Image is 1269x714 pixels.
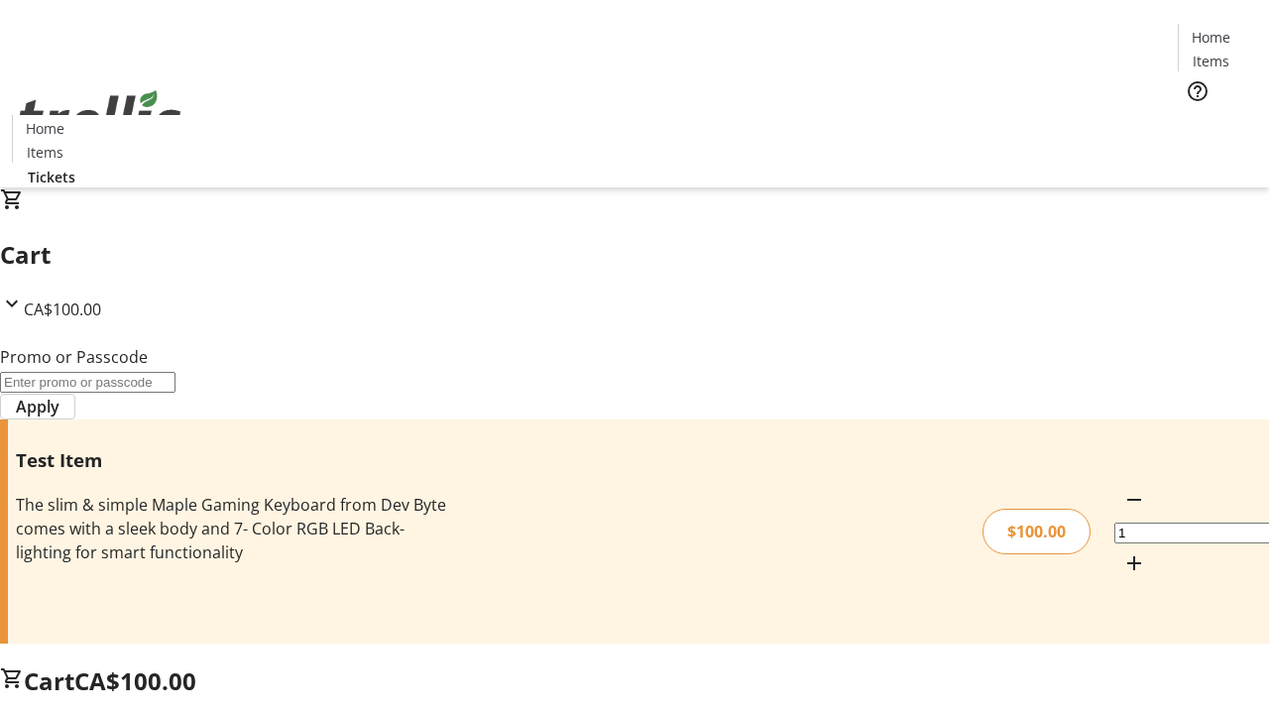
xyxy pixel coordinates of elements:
a: Tickets [1178,115,1257,136]
span: Apply [16,395,59,418]
a: Home [13,118,76,139]
a: Items [1179,51,1242,71]
span: Items [1193,51,1229,71]
div: $100.00 [982,509,1091,554]
span: CA$100.00 [24,298,101,320]
img: Orient E2E Organization hvzJzFsg5a's Logo [12,68,188,168]
button: Decrement by one [1114,480,1154,520]
span: Tickets [1194,115,1241,136]
button: Help [1178,71,1217,111]
span: Home [1192,27,1230,48]
button: Increment by one [1114,543,1154,583]
a: Items [13,142,76,163]
span: Home [26,118,64,139]
h3: Test Item [16,446,449,474]
a: Home [1179,27,1242,48]
span: Items [27,142,63,163]
div: The slim & simple Maple Gaming Keyboard from Dev Byte comes with a sleek body and 7- Color RGB LE... [16,493,449,564]
a: Tickets [12,167,91,187]
span: CA$100.00 [74,664,196,697]
span: Tickets [28,167,75,187]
